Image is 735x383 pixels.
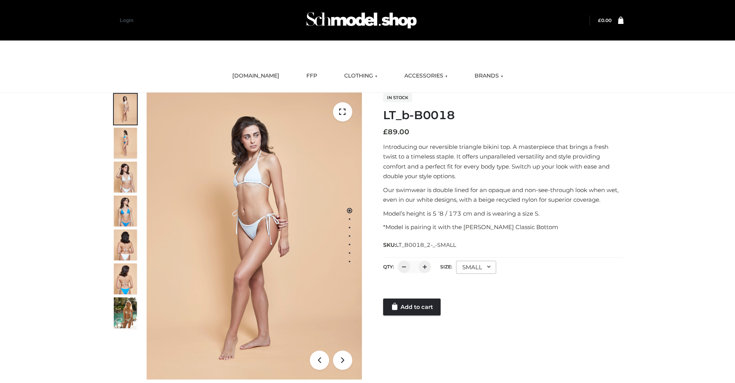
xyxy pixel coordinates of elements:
[440,264,452,270] label: Size:
[396,241,456,248] span: LT_B0018_2-_-SMALL
[114,297,137,328] img: Arieltop_CloudNine_AzureSky2.jpg
[120,17,133,23] a: Login
[114,128,137,159] img: ArielClassicBikiniTop_CloudNine_AzureSky_OW114ECO_2-scaled.jpg
[598,17,612,23] a: £0.00
[301,67,323,84] a: FFP
[383,299,441,316] a: Add to cart
[383,128,388,136] span: £
[598,17,601,23] span: £
[469,67,509,84] a: BRANDS
[304,5,419,35] img: Schmodel Admin 964
[114,263,137,294] img: ArielClassicBikiniTop_CloudNine_AzureSky_OW114ECO_8-scaled.jpg
[147,93,362,380] img: ArielClassicBikiniTop_CloudNine_AzureSky_OW114ECO_1
[383,209,623,219] p: Model’s height is 5 ‘8 / 173 cm and is wearing a size S.
[383,264,394,270] label: QTY:
[383,240,457,250] span: SKU:
[383,128,409,136] bdi: 89.00
[383,93,412,102] span: In stock
[114,162,137,192] img: ArielClassicBikiniTop_CloudNine_AzureSky_OW114ECO_3-scaled.jpg
[114,229,137,260] img: ArielClassicBikiniTop_CloudNine_AzureSky_OW114ECO_7-scaled.jpg
[383,142,623,181] p: Introducing our reversible triangle bikini top. A masterpiece that brings a fresh twist to a time...
[383,222,623,232] p: *Model is pairing it with the [PERSON_NAME] Classic Bottom
[114,94,137,125] img: ArielClassicBikiniTop_CloudNine_AzureSky_OW114ECO_1-scaled.jpg
[383,108,623,122] h1: LT_b-B0018
[399,67,453,84] a: ACCESSORIES
[456,261,496,274] div: SMALL
[338,67,383,84] a: CLOTHING
[598,17,612,23] bdi: 0.00
[383,185,623,205] p: Our swimwear is double lined for an opaque and non-see-through look when wet, even in our white d...
[114,196,137,226] img: ArielClassicBikiniTop_CloudNine_AzureSky_OW114ECO_4-scaled.jpg
[226,67,285,84] a: [DOMAIN_NAME]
